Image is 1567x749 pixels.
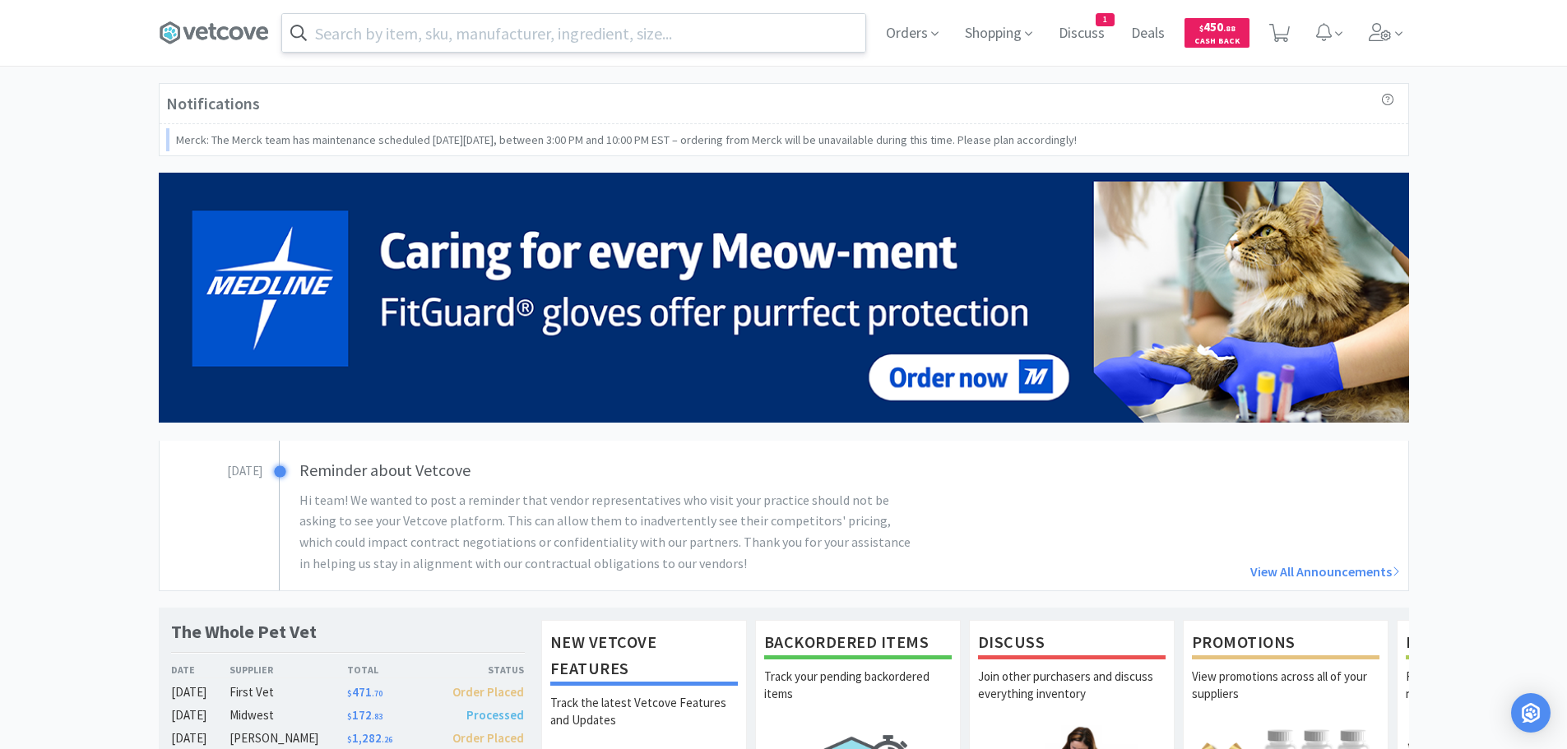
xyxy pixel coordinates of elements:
[171,705,525,725] a: [DATE]Midwest$172.83Processed
[382,734,392,745] span: . 26
[1511,693,1551,733] div: Open Intercom Messenger
[347,707,382,723] span: 172
[282,14,865,52] input: Search by item, sku, manufacturer, ingredient, size...
[299,457,992,483] h3: Reminder about Vetcove
[1192,629,1379,659] h1: Promotions
[229,705,347,725] div: Midwest
[1199,23,1203,34] span: $
[159,173,1409,423] img: 5b85490d2c9a43ef9873369d65f5cc4c_481.png
[176,131,1077,149] p: Merck: The Merck team has maintenance scheduled [DATE][DATE], between 3:00 PM and 10:00 PM EST – ...
[372,688,382,699] span: . 70
[171,682,230,702] div: [DATE]
[171,728,230,748] div: [DATE]
[1096,14,1114,25] span: 1
[347,711,352,722] span: $
[978,668,1166,725] p: Join other purchasers and discuss everything inventory
[1185,11,1249,55] a: $450.88Cash Back
[347,734,352,745] span: $
[1000,562,1400,583] a: View All Announcements
[171,682,525,702] a: [DATE]First Vet$471.70Order Placed
[764,668,952,725] p: Track your pending backordered items
[347,684,382,700] span: 471
[1124,26,1171,41] a: Deals
[229,682,347,702] div: First Vet
[347,688,352,699] span: $
[978,629,1166,659] h1: Discuss
[764,629,952,659] h1: Backordered Items
[347,662,436,677] div: Total
[1223,23,1236,34] span: . 88
[347,730,392,746] span: 1,282
[466,707,524,723] span: Processed
[171,705,230,725] div: [DATE]
[1052,26,1111,41] a: Discuss1
[436,662,525,677] div: Status
[372,711,382,722] span: . 83
[171,620,317,644] h1: The Whole Pet Vet
[1194,37,1240,48] span: Cash Back
[299,490,923,574] p: Hi team! We wanted to post a reminder that vendor representatives who visit your practice should ...
[171,662,230,677] div: Date
[1199,19,1236,35] span: 450
[160,457,262,481] h3: [DATE]
[550,629,738,686] h1: New Vetcove Features
[166,90,260,117] h3: Notifications
[229,728,347,748] div: [PERSON_NAME]
[229,662,347,677] div: Supplier
[171,728,525,748] a: [DATE][PERSON_NAME]$1,282.26Order Placed
[1192,668,1379,725] p: View promotions across all of your suppliers
[452,730,524,746] span: Order Placed
[452,684,524,700] span: Order Placed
